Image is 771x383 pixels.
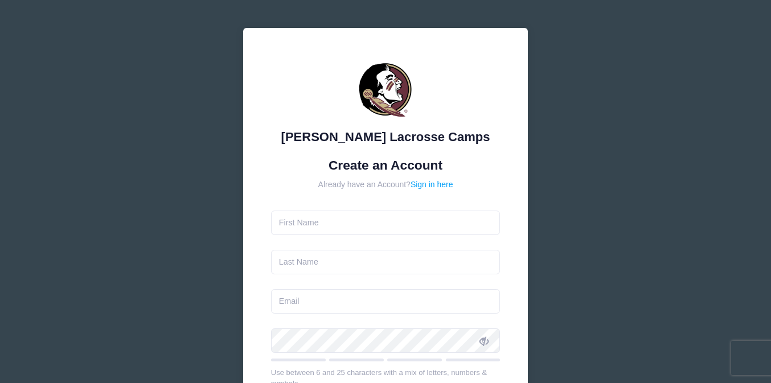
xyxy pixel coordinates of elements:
div: [PERSON_NAME] Lacrosse Camps [271,127,501,146]
input: Email [271,289,501,314]
img: Sara Tisdale Lacrosse Camps [351,56,420,124]
input: First Name [271,211,501,235]
a: Sign in here [411,180,453,189]
input: Last Name [271,250,501,274]
div: Already have an Account? [271,179,501,191]
h1: Create an Account [271,158,501,173]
